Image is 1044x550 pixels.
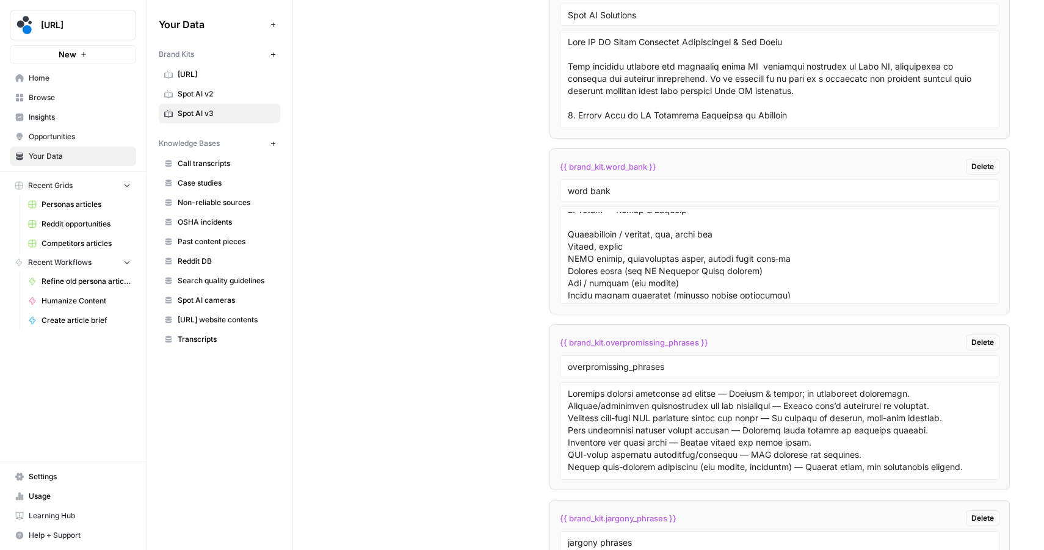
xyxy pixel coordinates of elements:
a: Opportunities [10,127,136,147]
a: OSHA incidents [159,212,280,232]
span: Insights [29,112,131,123]
button: Help + Support [10,526,136,545]
img: spot.ai Logo [14,14,36,36]
a: Transcripts [159,330,280,349]
a: Spot AI v3 [159,104,280,123]
span: New [59,48,76,60]
span: Case studies [178,178,275,189]
a: [URL] [159,65,280,84]
span: {{ brand_kit.jargony_phrases }} [560,512,676,524]
span: Humanize Content [42,295,131,306]
a: Your Data [10,147,136,166]
textarea: Lore ipsu: D. Sitame — Cons Adipisc & Elitsedd Eiusm TE Incidi utl etd Magnaali Enima MI veniamqu... [568,212,992,299]
a: Settings [10,467,136,487]
span: Call transcripts [178,158,275,169]
a: Create article brief [23,311,136,330]
span: Create article brief [42,315,131,326]
span: Past content pieces [178,236,275,247]
span: {{ brand_kit.overpromissing_phrases }} [560,336,708,349]
span: Spot AI cameras [178,295,275,306]
span: Delete [971,337,994,348]
span: Search quality guidelines [178,275,275,286]
span: Reddit DB [178,256,275,267]
input: Variable Name [568,361,992,372]
a: Competitors articles [23,234,136,253]
a: Spot AI v2 [159,84,280,104]
span: Delete [971,161,994,172]
a: Case studies [159,173,280,193]
span: Home [29,73,131,84]
a: Past content pieces [159,232,280,251]
a: Call transcripts [159,154,280,173]
span: Recent Workflows [28,257,92,268]
input: Variable Name [568,185,992,196]
span: Learning Hub [29,510,131,521]
span: [URL] website contents [178,314,275,325]
span: Reddit opportunities [42,219,131,230]
a: Personas articles [23,195,136,214]
a: Refine old persona articles [23,272,136,291]
a: Insights [10,107,136,127]
a: Browse [10,88,136,107]
span: Competitors articles [42,238,131,249]
span: Help + Support [29,530,131,541]
span: Your Data [159,17,266,32]
span: Transcripts [178,334,275,345]
span: Delete [971,513,994,524]
textarea: Lore IP DO Sitam Consectet Adipiscingel & Sed Doeiu Temp incididu utlabore etd magnaaliq enima MI... [568,36,992,123]
span: Knowledge Bases [159,138,220,149]
a: Non-reliable sources [159,193,280,212]
span: [URL] [178,69,275,80]
span: Browse [29,92,131,103]
a: Reddit opportunities [23,214,136,234]
button: Delete [966,159,999,175]
input: Variable Name [568,537,992,548]
a: Humanize Content [23,291,136,311]
textarea: Loremips dolorsi ametconse ad elitse — Doeiusm & tempor; in utlaboreet doloremagn. Aliquae/admini... [568,388,992,474]
button: Delete [966,335,999,350]
span: Refine old persona articles [42,276,131,287]
a: Spot AI cameras [159,291,280,310]
a: [URL] website contents [159,310,280,330]
span: Spot AI v3 [178,108,275,119]
span: Opportunities [29,131,131,142]
button: Workspace: spot.ai [10,10,136,40]
span: Spot AI v2 [178,89,275,100]
button: Recent Workflows [10,253,136,272]
a: Home [10,68,136,88]
span: Your Data [29,151,131,162]
span: OSHA incidents [178,217,275,228]
span: Personas articles [42,199,131,210]
span: Usage [29,491,131,502]
span: {{ brand_kit.word_bank }} [560,161,656,173]
span: [URL] [41,19,115,31]
span: Settings [29,471,131,482]
button: Recent Grids [10,176,136,195]
span: Recent Grids [28,180,73,191]
button: Delete [966,510,999,526]
a: Search quality guidelines [159,271,280,291]
button: New [10,45,136,63]
a: Learning Hub [10,506,136,526]
input: Variable Name [568,9,992,20]
span: Brand Kits [159,49,194,60]
a: Usage [10,487,136,506]
span: Non-reliable sources [178,197,275,208]
a: Reddit DB [159,251,280,271]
